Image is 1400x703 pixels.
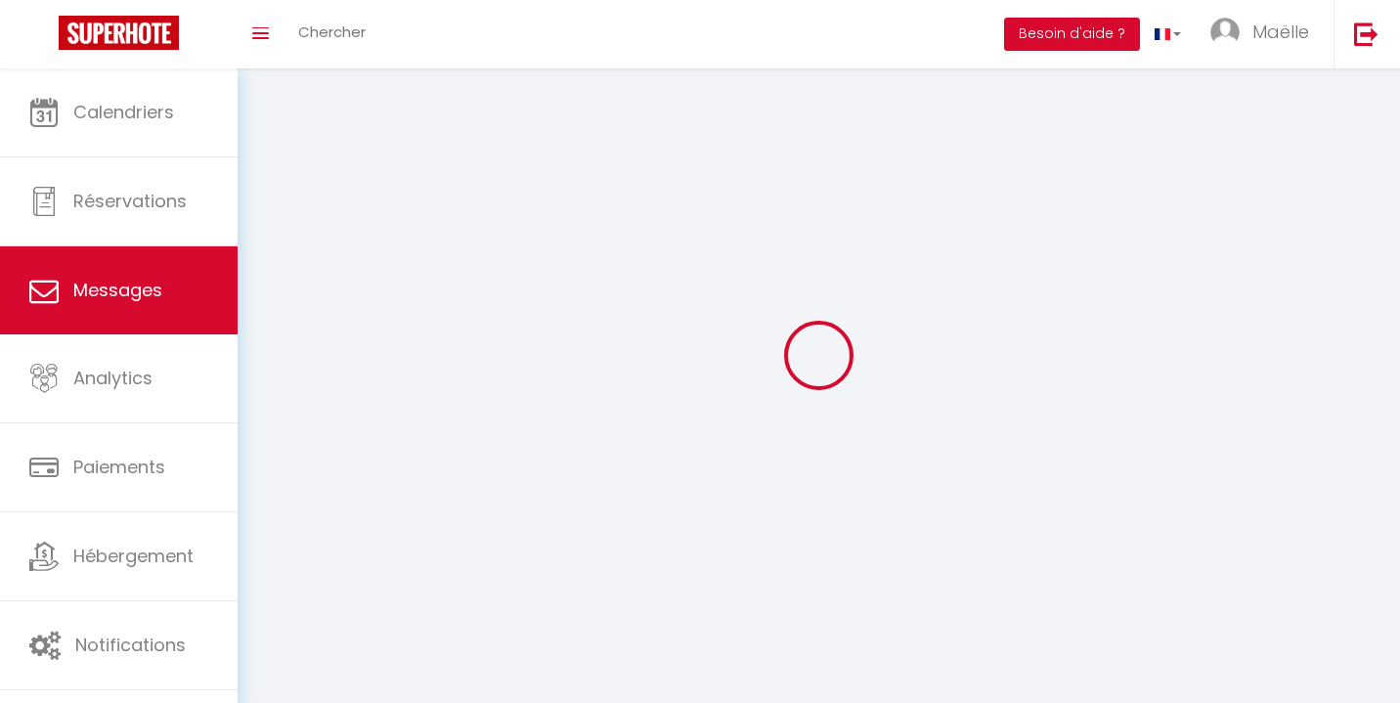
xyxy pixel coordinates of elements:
[1004,18,1140,51] button: Besoin d'aide ?
[73,100,174,124] span: Calendriers
[73,366,153,390] span: Analytics
[1210,18,1240,47] img: ...
[75,633,186,657] span: Notifications
[59,16,179,50] img: Super Booking
[1252,20,1309,44] span: Maëlle
[73,455,165,479] span: Paiements
[73,278,162,302] span: Messages
[1354,22,1378,46] img: logout
[73,544,194,568] span: Hébergement
[73,189,187,213] span: Réservations
[298,22,366,42] span: Chercher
